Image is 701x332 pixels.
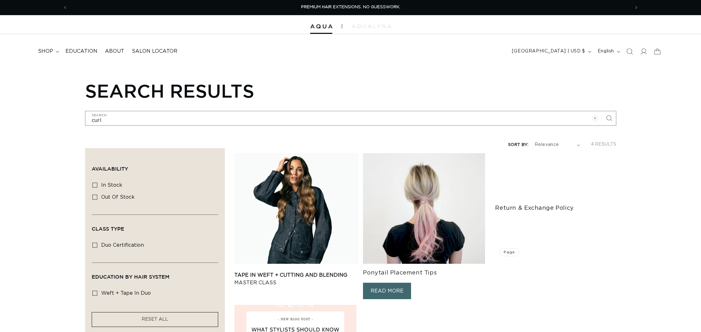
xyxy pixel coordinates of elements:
[602,111,616,125] button: Search
[92,215,218,238] summary: Class Type (0 selected)
[92,166,128,172] span: Availability
[101,195,135,200] span: Out of stock
[85,80,616,101] h1: Search results
[92,263,218,286] summary: Education By Hair system (0 selected)
[591,142,616,147] span: 4 results
[512,48,585,55] span: [GEOGRAPHIC_DATA] | USD $
[234,271,358,287] a: Tape In Weft + Cutting and Blending Master Class
[363,269,487,277] h3: Ponytail Placement Tips
[508,45,594,57] button: [GEOGRAPHIC_DATA] | USD $
[301,5,400,9] span: PREMIUM HAIR EXTENSIONS. NO GUESSWORK.
[508,143,528,147] label: Sort by:
[629,2,643,14] button: Next announcement
[92,274,169,280] span: Education By Hair system
[92,155,218,178] summary: Availability (0 selected)
[128,44,181,58] a: Salon Locator
[105,48,124,55] span: About
[142,317,168,322] span: RESET ALL
[101,183,122,188] span: In stock
[623,45,636,58] summary: Search
[594,45,623,57] button: English
[101,243,144,248] span: duo certification
[588,111,602,125] button: Clear search term
[598,48,614,55] span: English
[101,44,128,58] a: About
[92,226,124,232] span: Class Type
[101,291,151,296] span: Weft + Tape in Duo
[352,24,391,28] img: aqualyna.com
[363,153,485,264] img: Ponytail Placement Tips
[62,44,101,58] a: Education
[310,24,332,29] img: Aqua Hair Extensions
[85,111,616,125] input: Search
[38,48,53,55] span: shop
[363,283,411,299] a: READ MORE
[34,44,62,58] summary: shop
[58,2,72,14] button: Previous announcement
[495,205,613,212] a: Return & Exchange Policy
[142,316,168,323] a: RESET ALL
[65,48,97,55] span: Education
[132,48,177,55] span: Salon Locator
